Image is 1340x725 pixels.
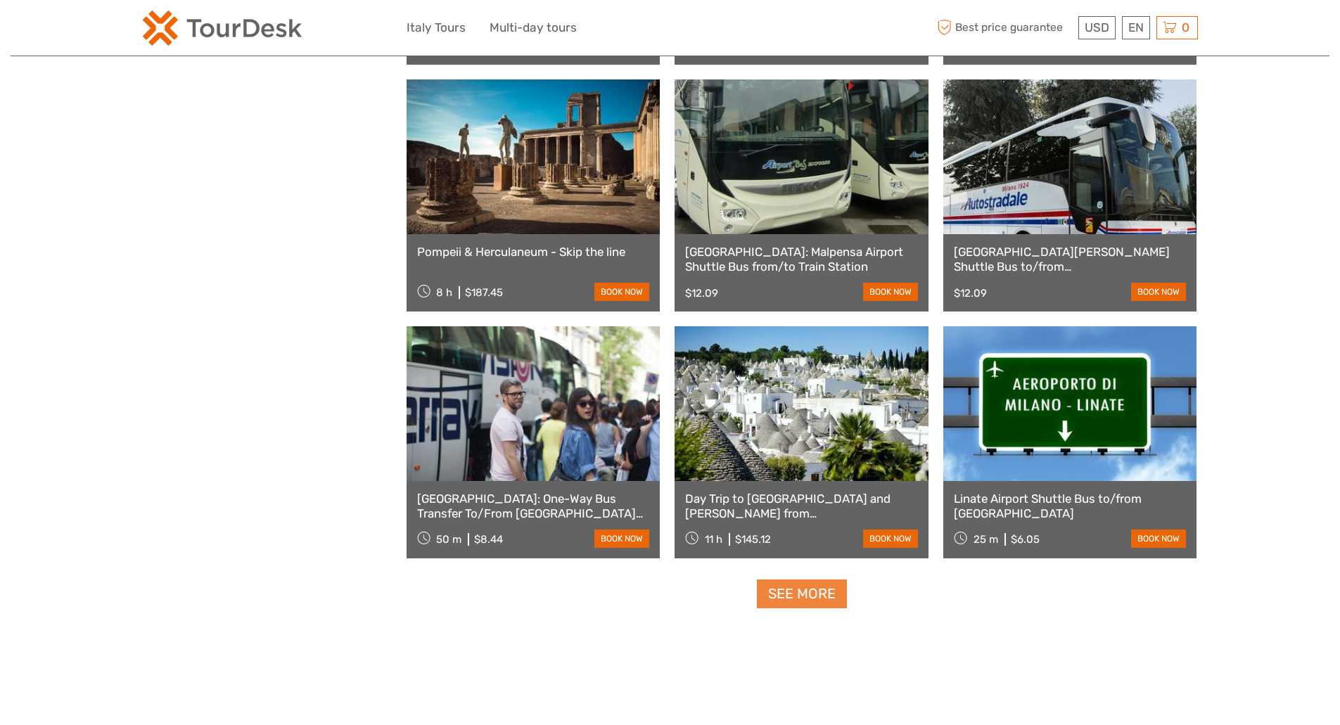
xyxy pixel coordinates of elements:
[143,11,302,46] img: 2254-3441b4b5-4e5f-4d00-b396-31f1d84a6ebf_logo_small.png
[934,16,1075,39] span: Best price guarantee
[417,492,650,520] a: [GEOGRAPHIC_DATA]: One-Way Bus Transfer To/From [GEOGRAPHIC_DATA] Termini
[1131,283,1186,301] a: book now
[490,18,577,38] a: Multi-day tours
[474,533,503,546] div: $8.44
[954,492,1187,520] a: Linate Airport Shuttle Bus to/from [GEOGRAPHIC_DATA]
[465,286,503,299] div: $187.45
[735,533,771,546] div: $145.12
[417,245,650,259] a: Pompeii & Herculaneum - Skip the line
[685,287,718,300] div: $12.09
[974,533,998,546] span: 25 m
[436,286,452,299] span: 8 h
[954,245,1187,274] a: [GEOGRAPHIC_DATA][PERSON_NAME] Shuttle Bus to/from [GEOGRAPHIC_DATA]
[863,530,918,548] a: book now
[685,245,918,274] a: [GEOGRAPHIC_DATA]: Malpensa Airport Shuttle Bus from/to Train Station
[1180,20,1192,34] span: 0
[162,22,179,39] button: Open LiveChat chat widget
[20,25,159,36] p: We're away right now. Please check back later!
[1085,20,1109,34] span: USD
[594,283,649,301] a: book now
[1122,16,1150,39] div: EN
[436,533,461,546] span: 50 m
[705,533,722,546] span: 11 h
[594,530,649,548] a: book now
[407,18,466,38] a: Italy Tours
[685,492,918,520] a: Day Trip to [GEOGRAPHIC_DATA] and [PERSON_NAME] from [GEOGRAPHIC_DATA] with shared transfer
[757,579,847,608] a: See more
[1011,533,1040,546] div: $6.05
[863,283,918,301] a: book now
[954,287,987,300] div: $12.09
[1131,530,1186,548] a: book now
